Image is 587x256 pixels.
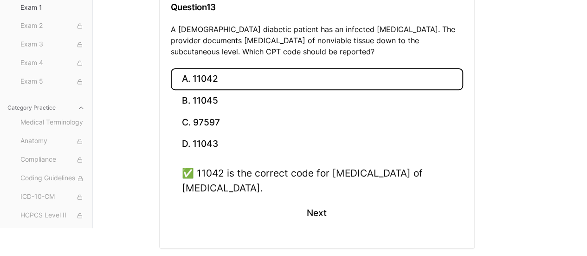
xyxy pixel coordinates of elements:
[20,118,85,128] span: Medical Terminology
[171,112,463,133] button: C. 97597
[17,56,89,71] button: Exam 4
[17,190,89,204] button: ICD-10-CM
[20,136,85,146] span: Anatomy
[20,155,85,165] span: Compliance
[17,19,89,33] button: Exam 2
[20,39,85,50] span: Exam 3
[17,115,89,130] button: Medical Terminology
[182,166,452,195] div: ✅ 11042 is the correct code for [MEDICAL_DATA] of [MEDICAL_DATA].
[20,3,85,12] span: Exam 1
[296,201,338,226] button: Next
[171,90,463,112] button: B. 11045
[171,24,463,57] p: A [DEMOGRAPHIC_DATA] diabetic patient has an infected [MEDICAL_DATA]. The provider documents [MED...
[171,133,463,155] button: D. 11043
[17,208,89,223] button: HCPCS Level II
[20,192,85,202] span: ICD-10-CM
[20,77,85,87] span: Exam 5
[17,152,89,167] button: Compliance
[171,68,463,90] button: A. 11042
[4,100,89,115] button: Category Practice
[20,210,85,221] span: HCPCS Level II
[20,58,85,68] span: Exam 4
[17,37,89,52] button: Exam 3
[17,171,89,186] button: Coding Guidelines
[17,134,89,149] button: Anatomy
[17,74,89,89] button: Exam 5
[20,21,85,31] span: Exam 2
[20,173,85,184] span: Coding Guidelines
